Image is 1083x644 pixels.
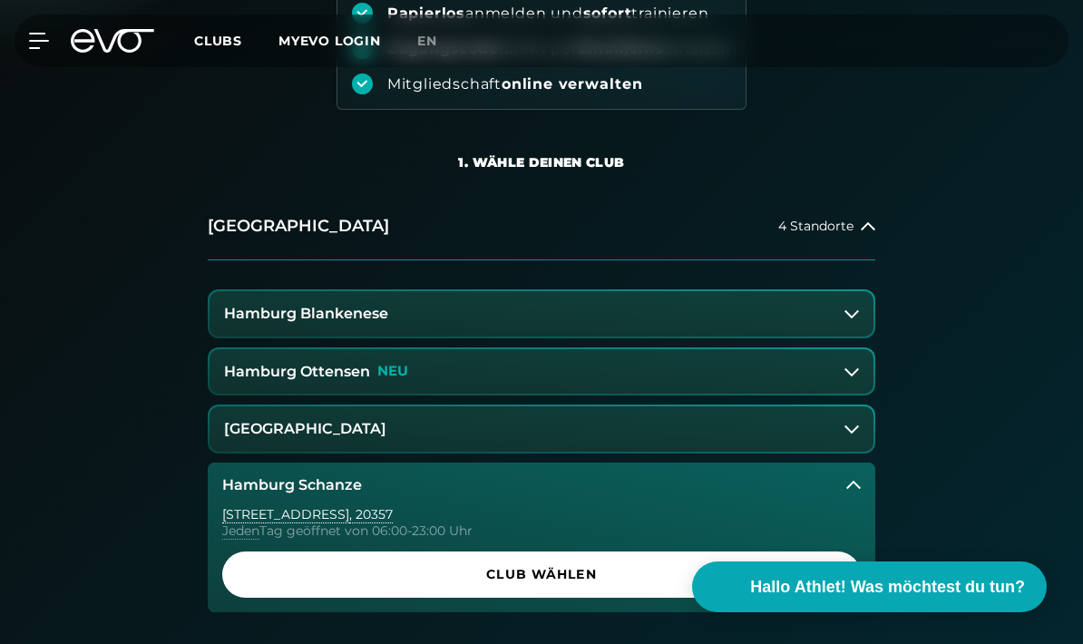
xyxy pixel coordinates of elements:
[208,463,875,508] button: Hamburg Schanze
[210,349,873,395] button: Hamburg OttensenNEU
[222,551,861,598] a: Club wählen
[692,561,1047,612] button: Hallo Athlet! Was möchtest du tun?
[502,75,643,93] strong: online verwalten
[194,33,242,49] span: Clubs
[244,565,839,584] span: Club wählen
[208,193,875,260] button: [GEOGRAPHIC_DATA]4 Standorte
[210,406,873,452] button: [GEOGRAPHIC_DATA]
[750,575,1025,600] span: Hallo Athlet! Was möchtest du tun?
[377,364,408,379] p: NEU
[387,74,643,94] div: Mitgliedschaft
[208,215,389,238] h2: [GEOGRAPHIC_DATA]
[210,291,873,337] button: Hamburg Blankenese
[222,524,861,537] div: Tag geöffnet von 06:00-23:00 Uhr
[224,421,386,437] h3: [GEOGRAPHIC_DATA]
[194,32,278,49] a: Clubs
[278,33,381,49] a: MYEVO LOGIN
[224,306,388,322] h3: Hamburg Blankenese
[778,220,854,233] span: 4 Standorte
[458,153,624,171] div: 1. Wähle deinen Club
[222,477,362,493] h3: Hamburg Schanze
[417,33,437,49] span: en
[417,31,459,52] a: en
[224,364,370,380] h3: Hamburg Ottensen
